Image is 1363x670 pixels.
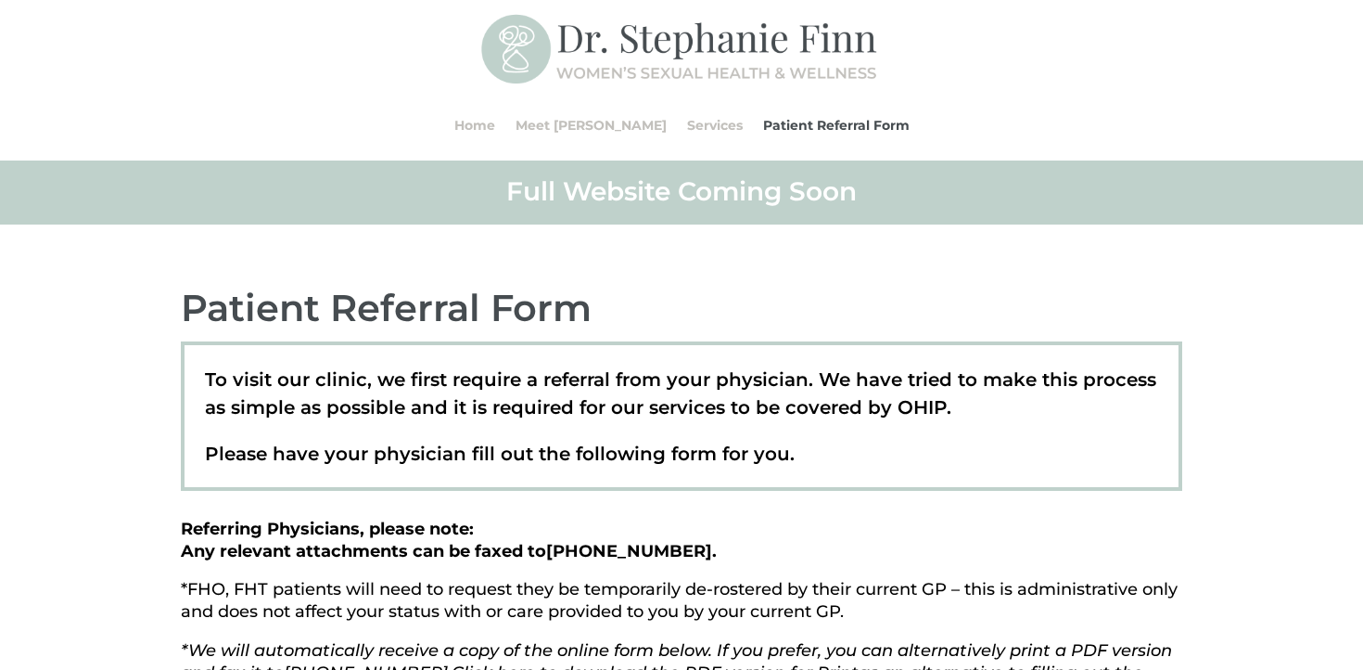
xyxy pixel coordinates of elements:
p: Please have your physician fill out the following form for you. [205,440,1159,468]
p: To visit our clinic, we first require a referral from your physician. We have tried to make this ... [205,366,1159,440]
h2: Full Website Coming Soon [181,174,1182,217]
h2: Patient Referral Form [181,284,1182,341]
a: Home [454,90,495,161]
p: *FHO, FHT patients will need to request they be temporarily de-rostered by their current GP – thi... [181,579,1182,640]
strong: Referring Physicians, please note: Any relevant attachments can be faxed to . [181,519,717,561]
a: Meet [PERSON_NAME] [516,90,667,161]
a: Services [687,90,743,161]
span: [PHONE_NUMBER] [546,541,712,561]
a: Patient Referral Form [763,90,910,161]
